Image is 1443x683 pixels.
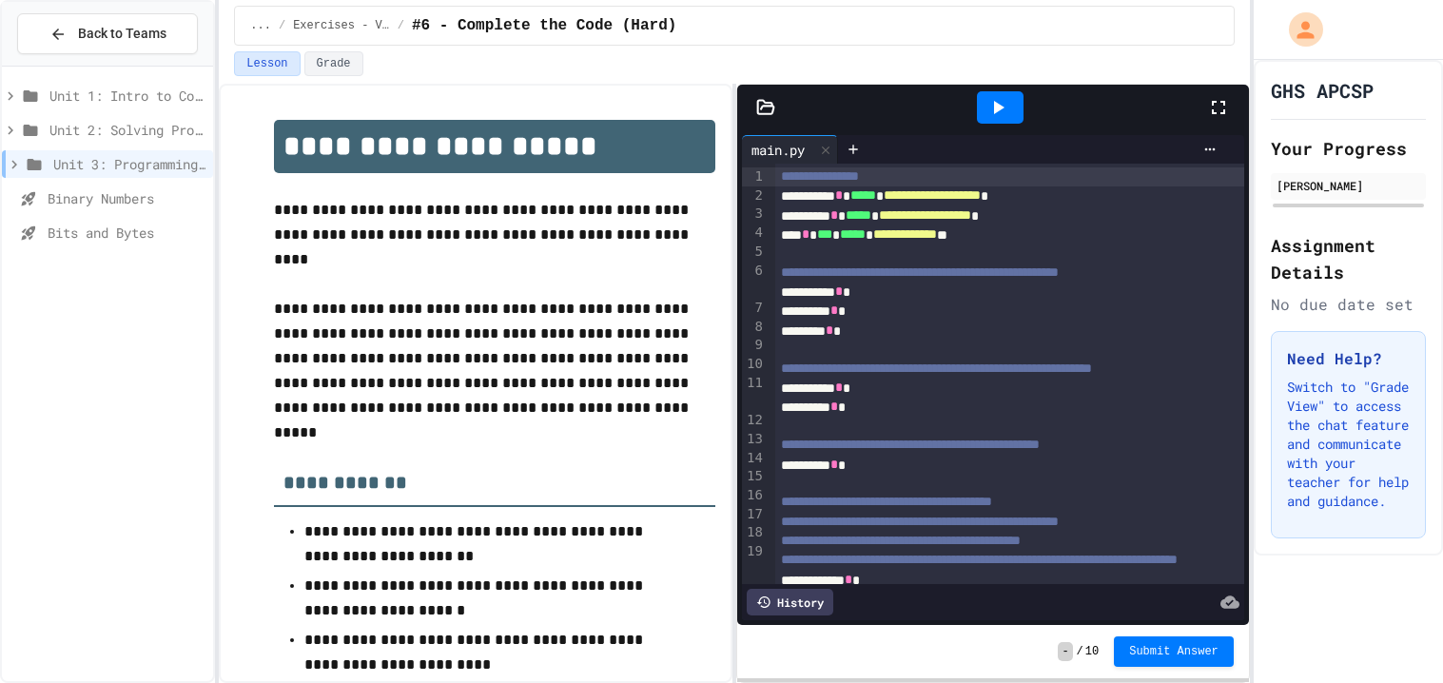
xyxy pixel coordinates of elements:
[742,262,766,299] div: 6
[412,14,676,37] span: #6 - Complete the Code (Hard)
[1077,644,1083,659] span: /
[742,243,766,262] div: 5
[742,411,766,430] div: 12
[17,13,198,54] button: Back to Teams
[1114,636,1234,667] button: Submit Answer
[78,24,166,44] span: Back to Teams
[742,505,766,524] div: 17
[742,449,766,468] div: 14
[742,186,766,205] div: 2
[742,374,766,411] div: 11
[747,589,833,615] div: History
[1271,232,1426,285] h2: Assignment Details
[304,51,363,76] button: Grade
[234,51,300,76] button: Lesson
[1287,347,1410,370] h3: Need Help?
[742,355,766,374] div: 10
[1058,642,1072,661] span: -
[250,18,271,33] span: ...
[48,223,205,243] span: Bits and Bytes
[49,86,205,106] span: Unit 1: Intro to Computer Science
[1287,378,1410,511] p: Switch to "Grade View" to access the chat feature and communicate with your teacher for help and ...
[1271,293,1426,316] div: No due date set
[742,140,814,160] div: main.py
[742,299,766,318] div: 7
[1129,644,1219,659] span: Submit Answer
[1269,8,1328,51] div: My Account
[742,224,766,243] div: 4
[1271,135,1426,162] h2: Your Progress
[1085,644,1099,659] span: 10
[742,318,766,337] div: 8
[49,120,205,140] span: Unit 2: Solving Problems in Computer Science
[742,336,766,355] div: 9
[1363,607,1424,664] iframe: chat widget
[742,135,838,164] div: main.py
[742,580,766,599] div: 20
[1277,177,1420,194] div: [PERSON_NAME]
[398,18,404,33] span: /
[742,523,766,542] div: 18
[742,167,766,186] div: 1
[1285,524,1424,605] iframe: chat widget
[48,188,205,208] span: Binary Numbers
[1271,77,1374,104] h1: GHS APCSP
[53,154,205,174] span: Unit 3: Programming with Python
[742,542,766,579] div: 19
[742,467,766,486] div: 15
[742,430,766,449] div: 13
[742,205,766,224] div: 3
[742,486,766,505] div: 16
[279,18,285,33] span: /
[293,18,390,33] span: Exercises - Variables and Data Types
